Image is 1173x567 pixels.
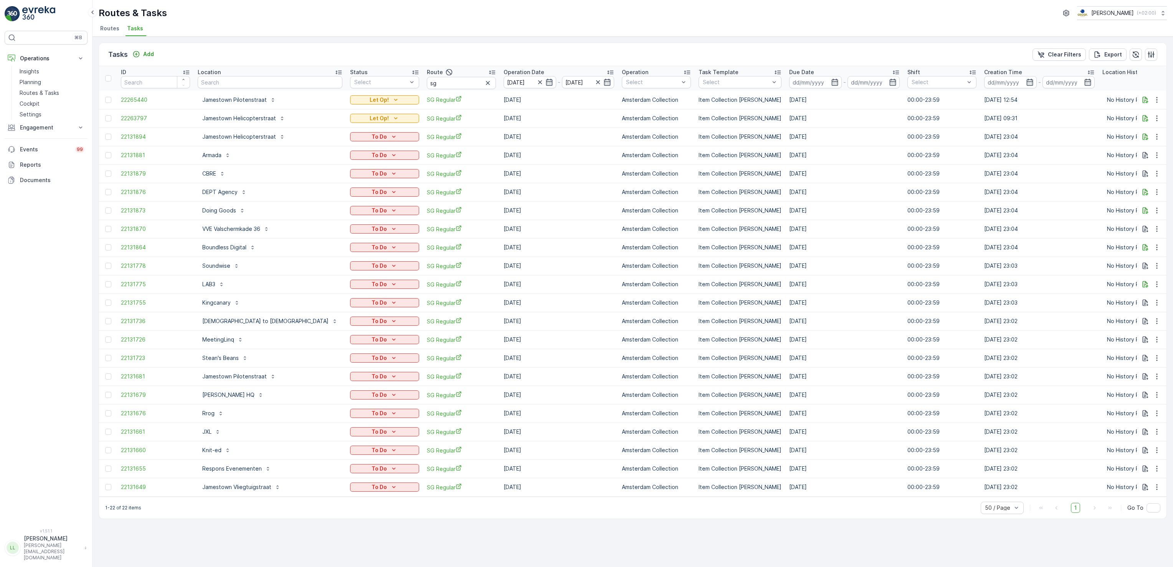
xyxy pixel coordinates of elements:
[427,133,496,141] span: SG Regular
[105,115,111,121] div: Toggle Row Selected
[372,391,387,399] p: To Do
[202,188,238,196] p: DEPT Agency
[121,76,190,88] input: Search
[105,355,111,361] div: Toggle Row Selected
[1091,9,1134,17] p: [PERSON_NAME]
[121,151,190,159] a: 22131881
[121,207,190,214] a: 22131873
[143,50,154,58] p: Add
[20,55,72,62] p: Operations
[785,128,904,146] td: [DATE]
[372,188,387,196] p: To Do
[105,207,111,214] div: Toggle Row Selected
[980,293,1099,312] td: [DATE] 23:03
[198,94,281,106] button: Jamestown Pilotenstraat
[121,373,190,380] a: 22131681
[17,66,88,77] a: Insights
[980,257,1099,275] td: [DATE] 23:03
[785,386,904,404] td: [DATE]
[350,427,419,436] button: To Do
[198,426,225,438] button: JXL
[198,333,248,346] button: MeetingLinq
[372,262,387,270] p: To Do
[121,114,190,122] span: 22263797
[202,225,260,233] p: VVE Valschermkade 36
[427,188,496,196] a: SG Regular
[427,354,496,362] a: SG Regular
[980,164,1099,183] td: [DATE] 23:04
[121,225,190,233] span: 22131870
[202,409,215,417] p: Rrog
[372,299,387,307] p: To Do
[17,77,88,88] a: Planning
[20,176,84,184] p: Documents
[500,109,618,128] td: [DATE]
[350,224,419,234] button: To Do
[500,183,618,201] td: [DATE]
[22,6,55,22] img: logo_light-DOdMpM7g.png
[500,349,618,367] td: [DATE]
[427,446,496,454] a: SG Regular
[121,170,190,177] span: 22131879
[105,410,111,416] div: Toggle Row Selected
[17,109,88,120] a: Settings
[980,386,1099,404] td: [DATE] 23:02
[372,317,387,325] p: To Do
[500,386,618,404] td: [DATE]
[20,124,72,131] p: Engagement
[17,88,88,98] a: Routes & Tasks
[785,257,904,275] td: [DATE]
[105,300,111,306] div: Toggle Row Selected
[785,238,904,257] td: [DATE]
[105,171,111,177] div: Toggle Row Selected
[121,262,190,270] a: 22131778
[500,423,618,441] td: [DATE]
[121,409,190,417] a: 22131676
[427,77,496,89] input: Search
[121,446,190,454] a: 22131660
[372,207,387,214] p: To Do
[427,317,496,325] span: SG Regular
[427,483,496,491] span: SG Regular
[372,483,387,491] p: To Do
[350,243,419,252] button: To Do
[980,312,1099,330] td: [DATE] 23:02
[980,275,1099,293] td: [DATE] 23:03
[1077,9,1088,17] img: basis-logo_rgb2x.png
[785,441,904,459] td: [DATE]
[785,275,904,293] td: [DATE]
[121,96,190,104] span: 22265440
[5,120,88,135] button: Engagement
[5,157,88,172] a: Reports
[427,465,496,473] a: SG Regular
[980,349,1099,367] td: [DATE] 23:02
[198,149,235,161] button: Armada
[202,483,271,491] p: Jamestown Vliegtuigstraat
[427,96,496,104] a: SG Regular
[980,220,1099,238] td: [DATE] 23:04
[350,372,419,381] button: To Do
[500,257,618,275] td: [DATE]
[427,114,496,123] span: SG Regular
[372,336,387,343] p: To Do
[202,96,267,104] p: Jamestown Pilotenstraat
[105,429,111,435] div: Toggle Row Selected
[427,299,496,307] a: SG Regular
[500,91,618,109] td: [DATE]
[370,96,389,104] p: Let Op!
[121,299,190,307] a: 22131755
[500,312,618,330] td: [DATE]
[350,187,419,197] button: To Do
[121,244,190,251] a: 22131864
[202,114,276,122] p: Jamestown Helicopterstraat
[427,280,496,288] span: SG Regular
[105,447,111,453] div: Toggle Row Selected
[427,170,496,178] a: SG Regular
[427,262,496,270] span: SG Regular
[121,465,190,472] a: 22131655
[427,207,496,215] a: SG Regular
